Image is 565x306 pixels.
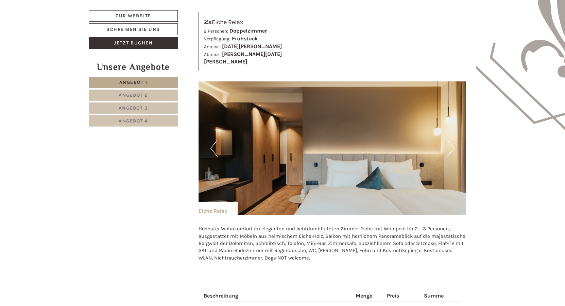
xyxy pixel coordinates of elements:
th: Summe [421,291,461,301]
button: Next [447,140,454,157]
a: Jetzt buchen [89,37,178,49]
span: Angebot 2 [119,92,148,98]
p: Höchster Wohnkomfort im eleganten und lichtdurchfluteten Zimmer Eiche mit Whirlpool für 2 – 3 Per... [199,225,466,262]
div: [DATE] [122,5,145,17]
th: Beschreibung [204,291,353,301]
small: Abreise: [204,52,221,57]
span: Angebot 1 [119,79,148,85]
th: Menge [353,291,384,301]
a: Zur Website [89,10,178,22]
button: Senden [224,179,267,191]
b: Doppelzimmer [229,27,267,34]
b: Frühstück [232,35,258,42]
b: [PERSON_NAME][DATE][PERSON_NAME] [204,51,282,65]
div: Eiche Relax [204,17,322,27]
small: Anreise: [204,44,221,49]
div: Unsere Angebote [89,61,178,73]
span: Angebot 3 [119,105,148,111]
div: Guten Tag, wie können wir Ihnen helfen? [5,18,114,39]
small: 2 Personen: [204,28,228,34]
div: Hotel B&B Feldmessner [10,20,110,25]
th: Preis [384,291,421,301]
b: 2x [204,18,212,26]
a: Schreiben Sie uns [89,23,178,35]
small: Verpflegung: [204,36,230,41]
b: [DATE][PERSON_NAME] [222,43,282,50]
button: Previous [210,140,218,157]
img: image [199,81,466,215]
div: Eiche Relax [199,202,238,215]
span: Angebot 4 [119,118,148,124]
small: 17:29 [10,33,110,38]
